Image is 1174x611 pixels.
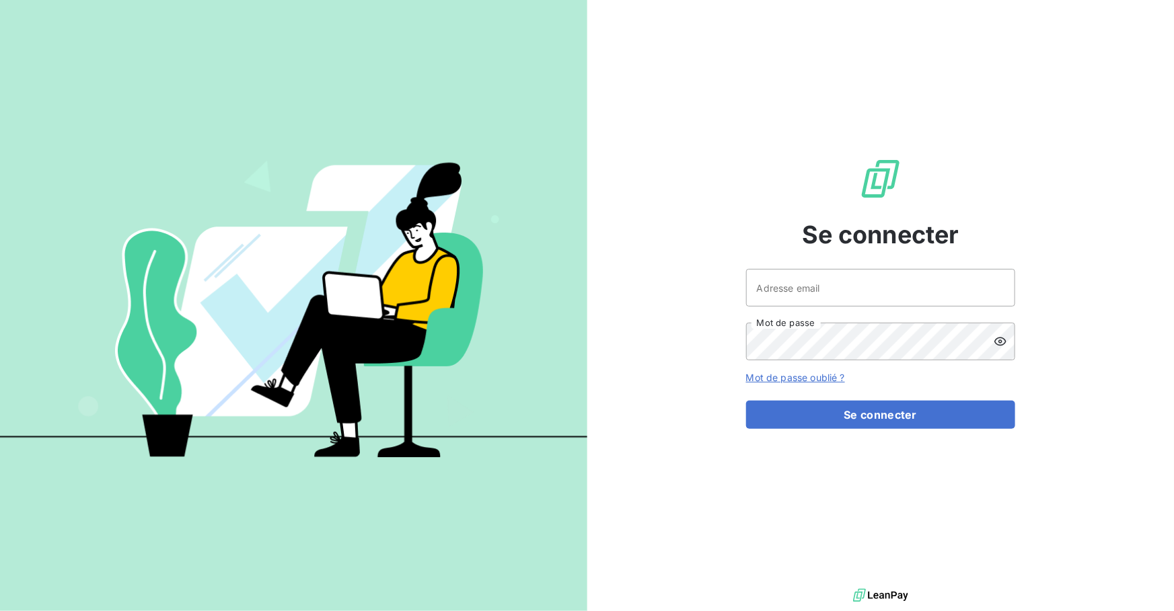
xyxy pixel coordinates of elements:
[802,216,959,253] span: Se connecter
[746,372,845,383] a: Mot de passe oublié ?
[746,401,1015,429] button: Se connecter
[853,585,908,606] img: logo
[859,157,902,200] img: Logo LeanPay
[746,269,1015,307] input: placeholder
